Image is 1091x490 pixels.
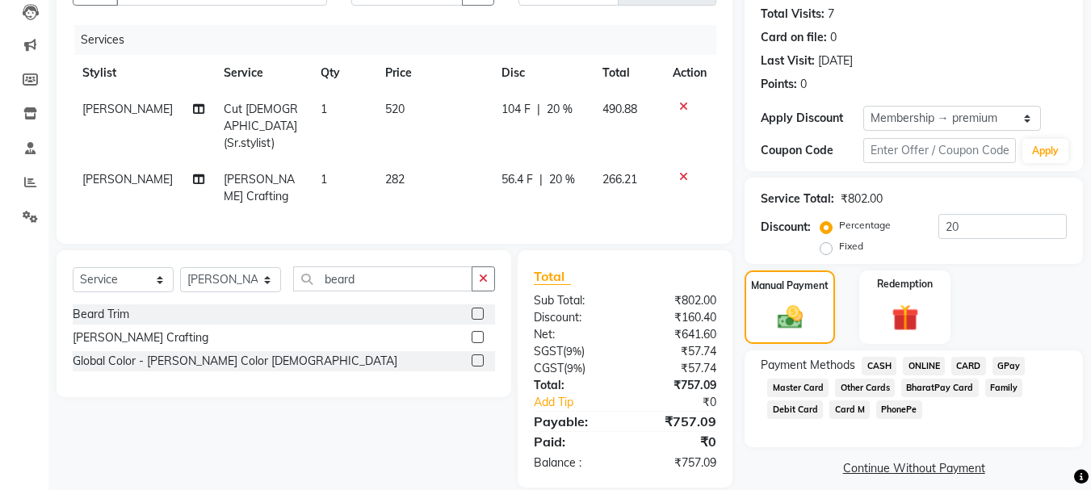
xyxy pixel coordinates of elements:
th: Service [214,55,311,91]
span: 490.88 [602,102,637,116]
span: CARD [951,357,986,375]
div: ₹0 [643,394,729,411]
img: _cash.svg [770,303,811,332]
div: Net: [522,326,625,343]
span: Cut [DEMOGRAPHIC_DATA] (Sr.stylist) [224,102,298,150]
div: [DATE] [818,52,853,69]
div: 7 [828,6,834,23]
div: ₹160.40 [625,309,728,326]
span: 9% [567,362,582,375]
th: Total [593,55,663,91]
label: Fixed [839,239,863,253]
span: CGST [534,361,564,375]
img: _gift.svg [883,301,927,334]
th: Action [663,55,716,91]
div: ₹757.09 [625,454,728,471]
div: 0 [800,76,807,93]
a: Add Tip [522,394,642,411]
th: Price [376,55,492,91]
span: Family [985,379,1023,397]
a: Continue Without Payment [748,460,1080,477]
div: [PERSON_NAME] Crafting [73,329,208,346]
label: Manual Payment [751,279,829,293]
div: ₹57.74 [625,360,728,377]
div: Service Total: [761,191,834,207]
div: Apply Discount [761,110,862,127]
div: ₹0 [625,432,728,451]
div: Coupon Code [761,142,862,159]
div: Beard Trim [73,306,129,323]
div: ( ) [522,343,625,360]
span: 20 % [549,171,575,188]
th: Stylist [73,55,214,91]
span: [PERSON_NAME] [82,172,173,186]
label: Redemption [877,277,933,291]
div: 0 [830,29,837,46]
span: 282 [385,172,405,186]
label: Percentage [839,218,891,232]
div: ( ) [522,360,625,377]
span: CASH [862,357,896,375]
div: Discount: [761,219,811,236]
span: BharatPay Card [901,379,979,397]
div: Sub Total: [522,292,625,309]
span: Other Cards [835,379,895,397]
div: ₹757.09 [625,377,728,394]
input: Search or Scan [293,266,472,291]
span: Debit Card [767,400,823,419]
span: 1 [321,172,327,186]
span: 20 % [547,101,573,118]
th: Qty [311,55,376,91]
div: ₹757.09 [625,412,728,431]
div: Last Visit: [761,52,815,69]
div: Total: [522,377,625,394]
div: Global Color - [PERSON_NAME] Color [DEMOGRAPHIC_DATA] [73,353,397,370]
div: Discount: [522,309,625,326]
span: 266.21 [602,172,637,186]
span: | [537,101,540,118]
span: [PERSON_NAME] [82,102,173,116]
span: 56.4 F [501,171,533,188]
th: Disc [492,55,593,91]
span: 520 [385,102,405,116]
button: Apply [1022,139,1068,163]
span: Master Card [767,379,829,397]
span: SGST [534,344,563,358]
div: Paid: [522,432,625,451]
div: Balance : [522,454,625,471]
input: Enter Offer / Coupon Code [863,138,1016,163]
div: Services [74,25,728,55]
span: GPay [992,357,1026,375]
div: ₹641.60 [625,326,728,343]
div: Payable: [522,412,625,431]
span: [PERSON_NAME] Crafting [224,172,295,203]
div: Total Visits: [761,6,825,23]
span: Card M [829,400,870,419]
div: ₹802.00 [841,191,883,207]
span: Payment Methods [761,357,855,374]
div: Card on file: [761,29,827,46]
span: Total [534,268,571,285]
div: ₹57.74 [625,343,728,360]
span: 9% [566,345,581,358]
span: 1 [321,102,327,116]
span: 104 F [501,101,531,118]
span: PhonePe [876,400,922,419]
div: Points: [761,76,797,93]
span: | [539,171,543,188]
div: ₹802.00 [625,292,728,309]
span: ONLINE [903,357,945,375]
